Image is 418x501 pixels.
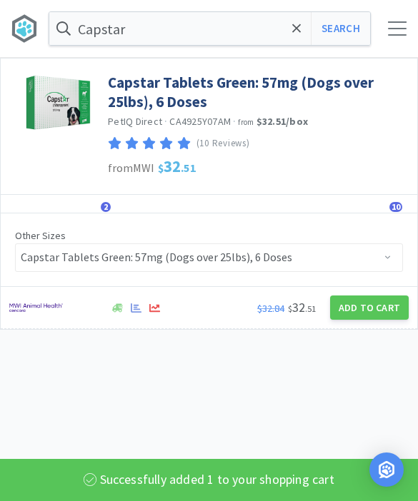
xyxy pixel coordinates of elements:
span: CA4925Y07AM [169,115,231,128]
span: · [164,115,167,128]
span: $ [158,161,164,175]
span: · [233,115,236,128]
span: . 51 [305,303,316,314]
span: from [238,117,254,127]
span: 2 [101,202,111,212]
img: 67920f75d401466e9598cedf19d1bccc_175965.png [22,73,94,132]
strong: $32.51 / box [257,115,309,128]
button: Add to Cart [330,295,409,320]
span: 10 [389,202,402,212]
a: Capstar Tablets Green: 57mg (Dogs over 25lbs), 6 Doses [108,73,410,112]
a: PetIQ Direct [108,115,162,128]
p: Other Sizes [15,228,403,243]
div: Open Intercom Messenger [369,452,404,487]
span: from MWI [108,161,154,175]
button: Search [311,12,370,45]
p: (10 Reviews) [196,136,250,151]
span: 32 [288,299,316,315]
span: . 51 [181,161,196,175]
span: $32.84 [257,302,284,315]
input: Search by item, sku, manufacturer, ingredient, size... [49,12,370,45]
span: $ [288,303,292,314]
span: 32 [158,156,196,176]
img: f6b2451649754179b5b4e0c70c3f7cb0_2.png [9,297,63,318]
